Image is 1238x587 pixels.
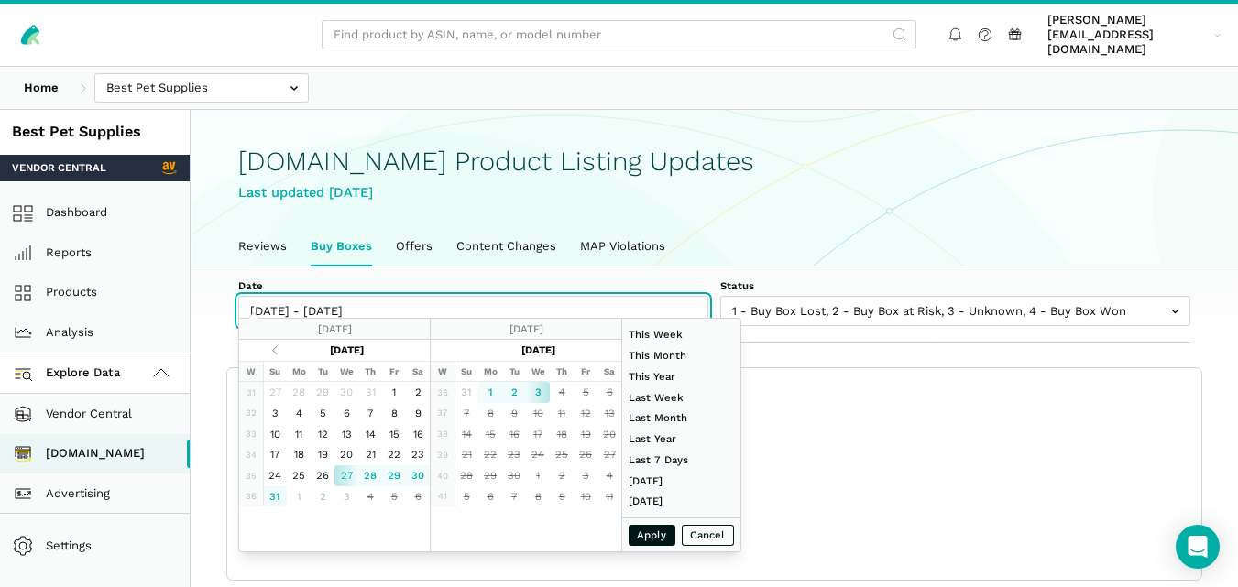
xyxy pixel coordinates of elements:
[574,465,597,486] td: 3
[238,278,708,293] label: Date
[455,382,478,403] td: 31
[287,340,406,361] th: [DATE]
[574,423,597,444] td: 19
[502,423,526,444] td: 16
[550,486,574,507] td: 9
[550,361,574,382] th: Th
[431,382,455,403] td: 36
[226,227,299,266] a: Reviews
[526,465,550,486] td: 1
[455,403,478,424] td: 7
[622,408,740,429] li: Last Month
[526,403,550,424] td: 10
[406,403,430,424] td: 9
[239,486,263,507] td: 36
[287,444,311,465] td: 18
[478,486,502,507] td: 6
[18,363,121,385] span: Explore Data
[478,403,502,424] td: 8
[287,465,311,486] td: 25
[720,296,1190,326] input: 1 - Buy Box Lost, 2 - Buy Box at Risk, 3 - Unknown, 4 - Buy Box Won
[526,486,550,507] td: 8
[382,423,406,444] td: 15
[239,465,263,486] td: 35
[406,382,430,403] td: 2
[239,361,263,382] th: W
[682,525,735,546] button: Cancel
[263,361,287,382] th: Su
[406,486,430,507] td: 6
[502,403,526,424] td: 9
[574,382,597,403] td: 5
[431,444,455,465] td: 39
[334,361,358,382] th: We
[622,324,740,345] li: This Week
[311,403,334,424] td: 5
[238,182,1190,203] div: Last updated [DATE]
[12,122,178,143] div: Best Pet Supplies
[502,486,526,507] td: 7
[334,423,358,444] td: 13
[263,423,287,444] td: 10
[239,382,263,403] td: 31
[382,486,406,507] td: 5
[431,486,455,507] td: 41
[431,403,455,424] td: 37
[358,444,382,465] td: 21
[334,382,358,403] td: 30
[311,444,334,465] td: 19
[334,444,358,465] td: 20
[311,382,334,403] td: 29
[358,382,382,403] td: 31
[597,465,621,486] td: 4
[334,486,358,507] td: 3
[1042,10,1227,60] a: [PERSON_NAME][EMAIL_ADDRESS][DOMAIN_NAME]
[287,486,311,507] td: 1
[311,486,334,507] td: 2
[550,465,574,486] td: 2
[455,361,478,382] th: Su
[502,444,526,465] td: 23
[526,382,550,403] td: 3
[287,403,311,424] td: 4
[526,361,550,382] th: We
[622,345,740,366] li: This Month
[311,361,334,382] th: Tu
[455,465,478,486] td: 28
[597,423,621,444] td: 20
[239,444,263,465] td: 34
[431,361,455,382] th: W
[263,403,287,424] td: 3
[384,227,444,266] a: Offers
[597,444,621,465] td: 27
[597,403,621,424] td: 13
[550,382,574,403] td: 4
[431,423,455,444] td: 38
[455,444,478,465] td: 21
[382,382,406,403] td: 1
[382,403,406,424] td: 8
[629,525,676,546] button: Apply
[334,465,358,486] td: 27
[597,486,621,507] td: 11
[358,403,382,424] td: 7
[478,423,502,444] td: 15
[444,227,568,266] a: Content Changes
[550,444,574,465] td: 25
[478,465,502,486] td: 29
[239,403,263,424] td: 32
[622,429,740,450] li: Last Year
[622,470,740,491] li: [DATE]
[358,361,382,382] th: Th
[287,423,311,444] td: 11
[406,423,430,444] td: 16
[622,491,740,512] li: [DATE]
[478,444,502,465] td: 22
[406,444,430,465] td: 23
[263,486,287,507] td: 31
[322,20,916,50] input: Find product by ASIN, name, or model number
[502,382,526,403] td: 2
[406,361,430,382] th: Sa
[720,278,1190,293] label: Status
[382,465,406,486] td: 29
